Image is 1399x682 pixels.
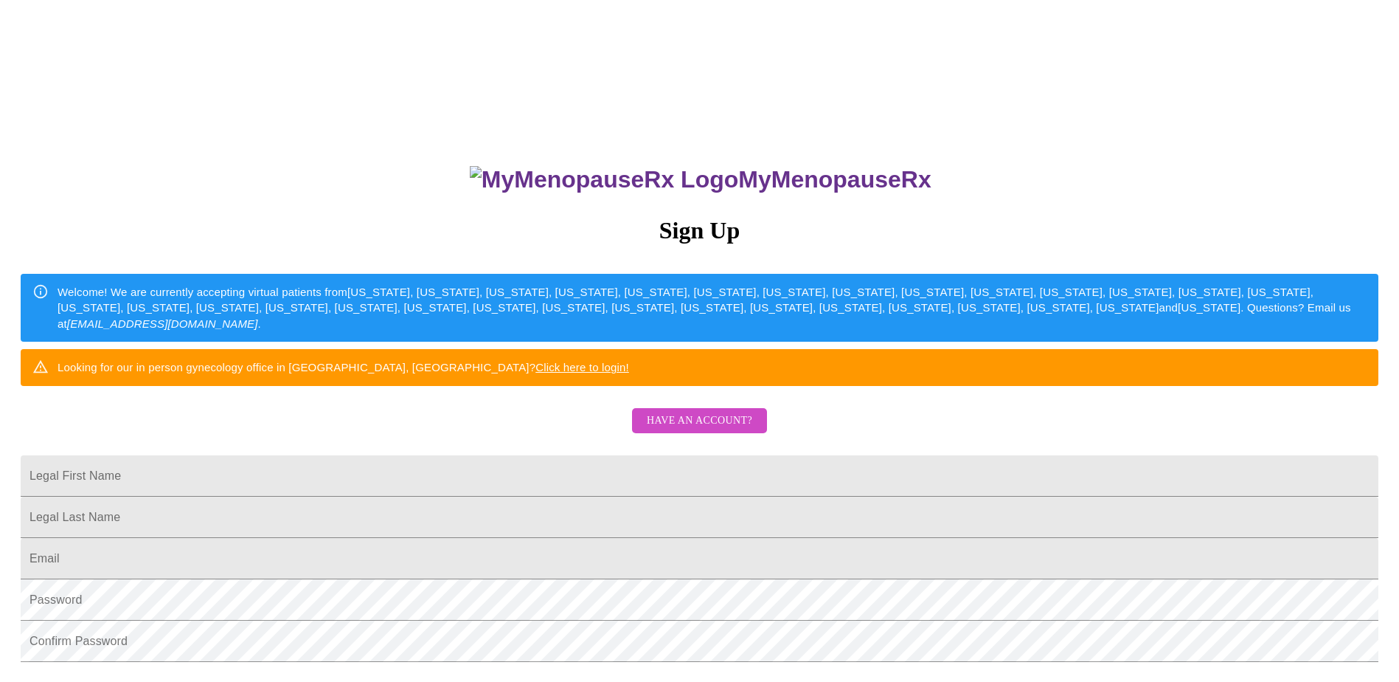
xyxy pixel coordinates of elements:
h3: MyMenopauseRx [23,166,1379,193]
div: Welcome! We are currently accepting virtual patients from [US_STATE], [US_STATE], [US_STATE], [US... [58,278,1367,337]
img: MyMenopauseRx Logo [470,166,738,193]
span: Have an account? [647,412,752,430]
a: Have an account? [628,424,771,436]
h3: Sign Up [21,217,1378,244]
a: Click here to login! [535,361,629,373]
button: Have an account? [632,408,767,434]
div: Looking for our in person gynecology office in [GEOGRAPHIC_DATA], [GEOGRAPHIC_DATA]? [58,354,629,381]
em: [EMAIL_ADDRESS][DOMAIN_NAME] [67,317,258,330]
